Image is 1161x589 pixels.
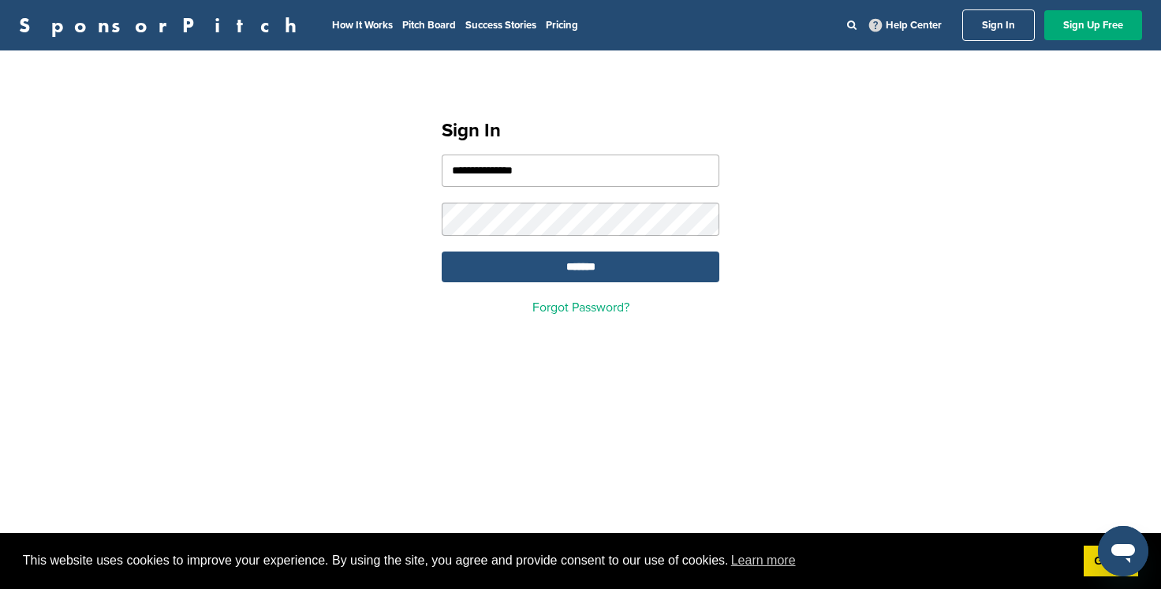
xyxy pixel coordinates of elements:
[1098,526,1148,576] iframe: Button to launch messaging window
[532,300,629,315] a: Forgot Password?
[1044,10,1142,40] a: Sign Up Free
[729,549,798,572] a: learn more about cookies
[465,19,536,32] a: Success Stories
[442,117,719,145] h1: Sign In
[332,19,393,32] a: How It Works
[962,9,1035,41] a: Sign In
[546,19,578,32] a: Pricing
[866,16,945,35] a: Help Center
[402,19,456,32] a: Pitch Board
[23,549,1071,572] span: This website uses cookies to improve your experience. By using the site, you agree and provide co...
[1084,546,1138,577] a: dismiss cookie message
[19,15,307,35] a: SponsorPitch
